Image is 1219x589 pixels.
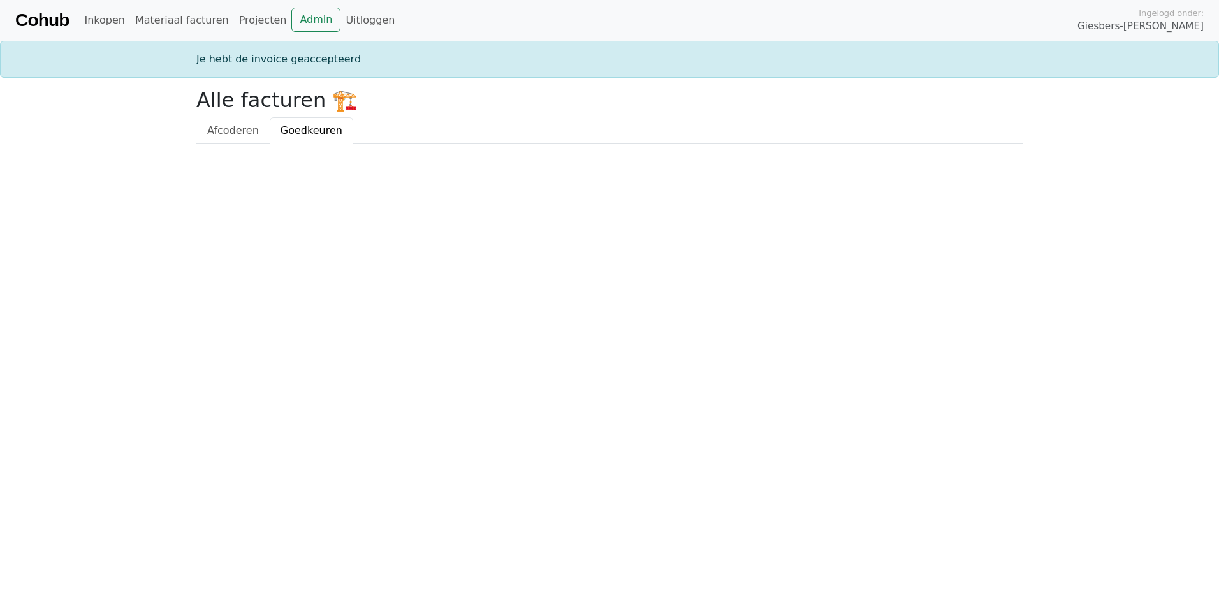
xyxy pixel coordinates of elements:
[1139,7,1204,19] span: Ingelogd onder:
[196,88,1023,112] h2: Alle facturen 🏗️
[340,8,400,33] a: Uitloggen
[270,117,353,144] a: Goedkeuren
[189,52,1030,67] div: Je hebt de invoice geaccepteerd
[291,8,340,32] a: Admin
[281,124,342,136] span: Goedkeuren
[234,8,292,33] a: Projecten
[79,8,129,33] a: Inkopen
[130,8,234,33] a: Materiaal facturen
[15,5,69,36] a: Cohub
[207,124,259,136] span: Afcoderen
[196,117,270,144] a: Afcoderen
[1077,19,1204,34] span: Giesbers-[PERSON_NAME]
